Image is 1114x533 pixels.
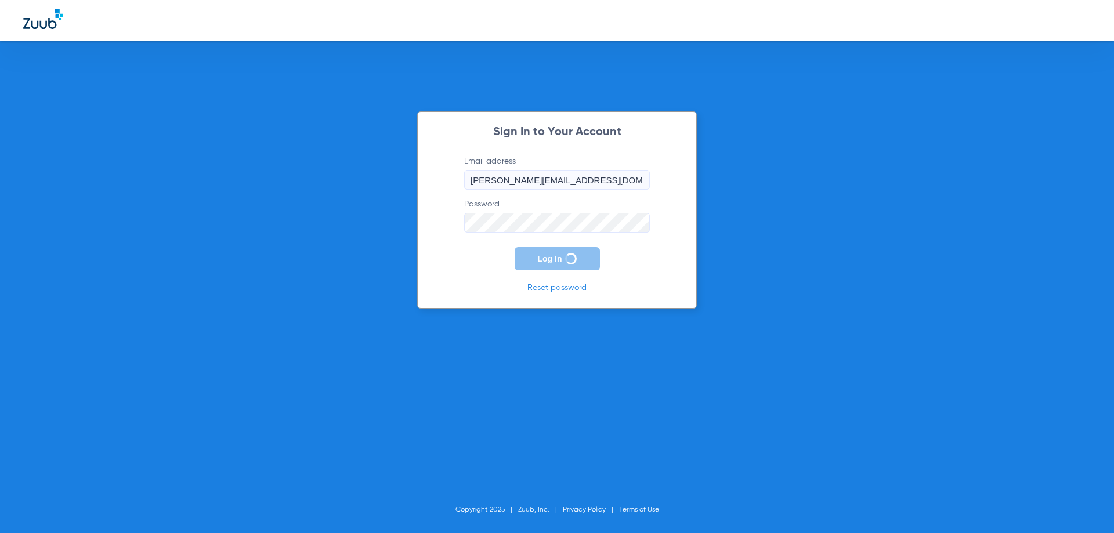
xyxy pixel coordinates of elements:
a: Privacy Policy [563,506,606,513]
img: Zuub Logo [23,9,63,29]
a: Reset password [527,284,587,292]
label: Email address [464,155,650,190]
a: Terms of Use [619,506,659,513]
span: Log In [538,254,562,263]
li: Copyright 2025 [455,504,518,516]
h2: Sign In to Your Account [447,126,667,138]
iframe: Chat Widget [1056,477,1114,533]
input: Password [464,213,650,233]
input: Email address [464,170,650,190]
label: Password [464,198,650,233]
button: Log In [515,247,600,270]
li: Zuub, Inc. [518,504,563,516]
